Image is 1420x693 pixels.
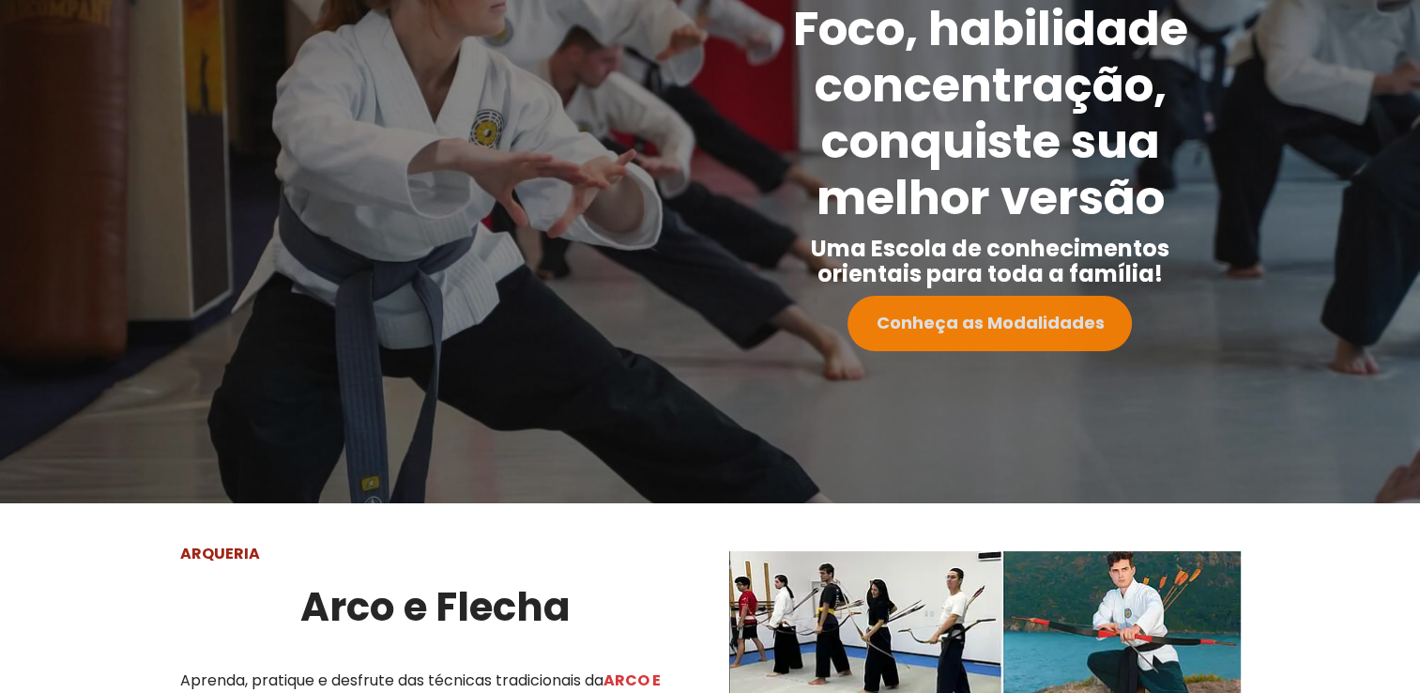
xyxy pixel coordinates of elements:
strong: ARQUERIA [180,543,260,564]
a: Conheça as Modalidades [847,296,1132,351]
strong: Conheça as Modalidades [876,311,1104,334]
strong: Arco e Flecha [300,579,571,635]
strong: Uma Escola de conhecimentos orientais para toda a família! [811,233,1169,289]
